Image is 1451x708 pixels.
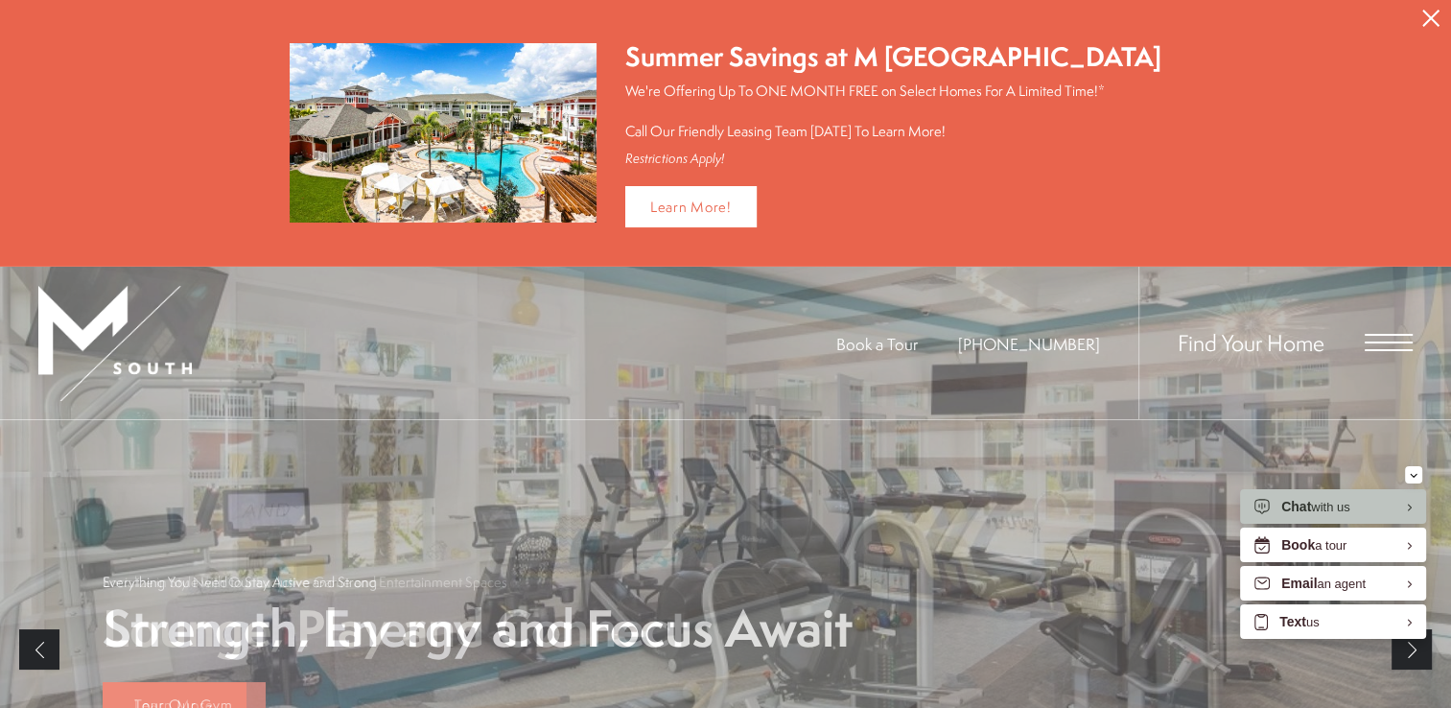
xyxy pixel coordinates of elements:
div: Restrictions Apply! [625,151,1161,167]
a: Call Us at 813-570-8014 [958,333,1100,355]
img: Summer Savings at M South Apartments [290,43,597,223]
p: Strength, Energy and Focus Await [103,602,853,656]
button: Open Menu [1365,334,1413,351]
p: Everything You Need to Stay Active and Strong [103,572,377,592]
a: Previous [19,629,59,670]
a: Learn More! [625,186,757,227]
img: MSouth [38,286,192,401]
p: We're Offering Up To ONE MONTH FREE on Select Homes For A Limited Time!* Call Our Friendly Leasin... [625,81,1161,141]
a: Next [1392,629,1432,670]
span: [PHONE_NUMBER] [958,333,1100,355]
a: Find Your Home [1178,327,1324,358]
a: Book a Tour [836,333,918,355]
div: Summer Savings at M [GEOGRAPHIC_DATA] [625,38,1161,76]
